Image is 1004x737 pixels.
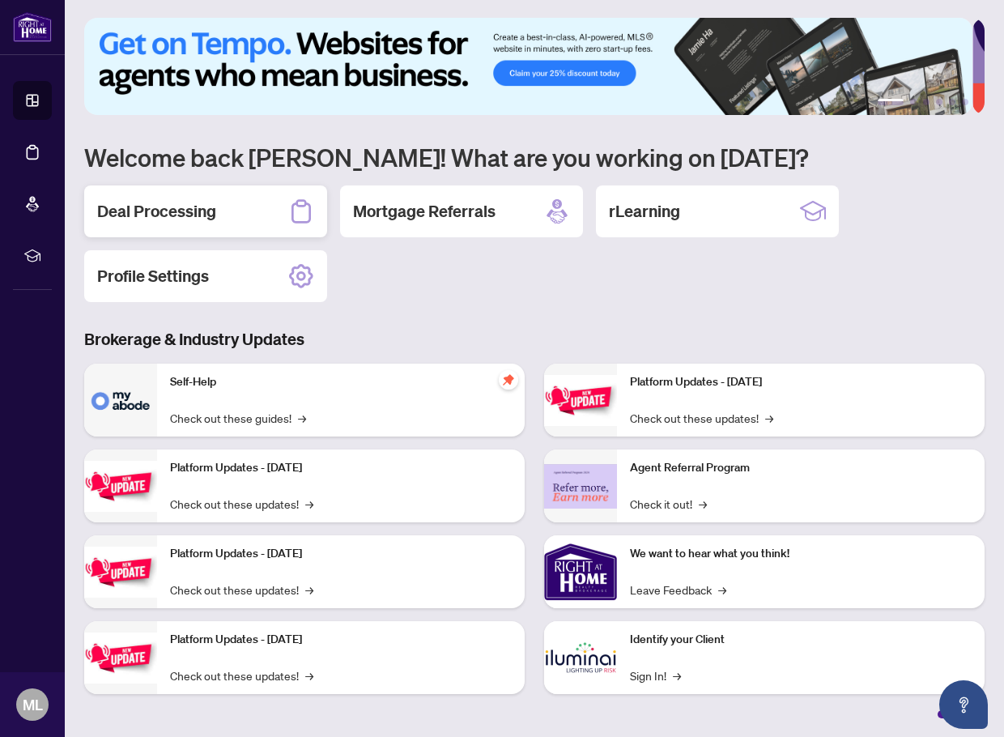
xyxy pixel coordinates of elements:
[673,667,681,684] span: →
[630,459,972,477] p: Agent Referral Program
[939,680,988,729] button: Open asap
[97,265,209,288] h2: Profile Settings
[499,370,518,390] span: pushpin
[170,581,313,599] a: Check out these updates!→
[84,142,985,173] h1: Welcome back [PERSON_NAME]! What are you working on [DATE]?
[630,667,681,684] a: Sign In!→
[630,409,773,427] a: Check out these updates!→
[878,99,904,105] button: 1
[170,373,512,391] p: Self-Help
[305,495,313,513] span: →
[84,18,972,115] img: Slide 0
[305,581,313,599] span: →
[544,464,617,509] img: Agent Referral Program
[962,99,968,105] button: 6
[170,495,313,513] a: Check out these updates!→
[544,375,617,426] img: Platform Updates - June 23, 2025
[84,364,157,437] img: Self-Help
[84,633,157,684] img: Platform Updates - July 8, 2025
[353,200,496,223] h2: Mortgage Referrals
[544,535,617,608] img: We want to hear what you think!
[630,495,707,513] a: Check it out!→
[84,547,157,598] img: Platform Updates - July 21, 2025
[936,99,942,105] button: 4
[170,667,313,684] a: Check out these updates!→
[630,581,726,599] a: Leave Feedback→
[298,409,306,427] span: →
[84,328,985,351] h3: Brokerage & Industry Updates
[949,99,955,105] button: 5
[630,631,972,649] p: Identify your Client
[170,631,512,649] p: Platform Updates - [DATE]
[923,99,930,105] button: 3
[97,200,216,223] h2: Deal Processing
[765,409,773,427] span: →
[170,545,512,563] p: Platform Updates - [DATE]
[630,373,972,391] p: Platform Updates - [DATE]
[13,12,52,42] img: logo
[910,99,917,105] button: 2
[699,495,707,513] span: →
[84,461,157,512] img: Platform Updates - September 16, 2025
[170,459,512,477] p: Platform Updates - [DATE]
[170,409,306,427] a: Check out these guides!→
[23,693,43,716] span: ML
[305,667,313,684] span: →
[718,581,726,599] span: →
[544,621,617,694] img: Identify your Client
[630,545,972,563] p: We want to hear what you think!
[609,200,680,223] h2: rLearning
